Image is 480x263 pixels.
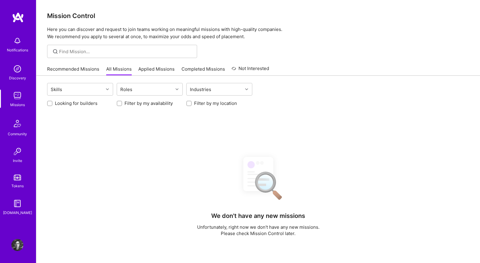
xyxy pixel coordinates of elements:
[11,239,23,251] img: User Avatar
[52,48,59,55] i: icon SearchGrey
[119,85,134,94] div: Roles
[232,65,269,76] a: Not Interested
[3,209,32,216] div: [DOMAIN_NAME]
[106,66,132,76] a: All Missions
[188,85,213,94] div: Industries
[181,66,225,76] a: Completed Missions
[47,26,469,40] p: Here you can discover and request to join teams working on meaningful missions with high-quality ...
[175,88,178,91] i: icon Chevron
[11,35,23,47] img: bell
[138,66,175,76] a: Applied Missions
[10,116,25,131] img: Community
[13,157,22,164] div: Invite
[197,224,319,230] p: Unfortunately, right now we don't have any new missions.
[9,75,26,81] div: Discovery
[14,175,21,180] img: tokens
[245,88,248,91] i: icon Chevron
[11,90,23,102] img: teamwork
[11,63,23,75] img: discovery
[11,145,23,157] img: Invite
[11,197,23,209] img: guide book
[12,12,24,23] img: logo
[59,48,193,55] input: Find Mission...
[106,88,109,91] i: icon Chevron
[55,100,97,106] label: Looking for builders
[8,131,27,137] div: Community
[49,85,64,94] div: Skills
[211,212,305,219] h4: We don't have any new missions
[194,100,237,106] label: Filter by my location
[7,47,28,53] div: Notifications
[124,100,173,106] label: Filter by my availability
[47,12,469,20] h3: Mission Control
[233,151,284,204] img: No Results
[47,66,99,76] a: Recommended Missions
[10,239,25,251] a: User Avatar
[197,230,319,237] p: Please check Mission Control later.
[10,102,25,108] div: Missions
[11,183,24,189] div: Tokens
